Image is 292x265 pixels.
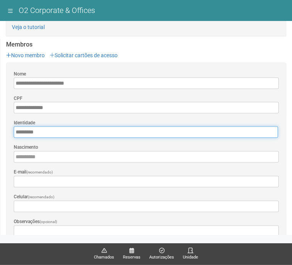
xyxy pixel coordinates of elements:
a: Veja o tutorial [12,24,45,30]
span: Reservas [123,254,140,261]
a: Unidade [183,247,198,261]
a: Novo membro [6,52,45,58]
label: Identidade [14,119,35,126]
span: Autorizações [149,254,174,261]
a: Solicitar cartões de acesso [50,52,118,58]
a: Chamados [94,247,114,261]
strong: Membros [6,41,286,48]
span: Unidade [183,254,198,261]
label: E-mail [14,169,53,176]
a: Reservas [123,247,140,261]
label: Observações [14,218,57,225]
span: (recomendado) [28,195,55,199]
label: Nascimento [14,144,38,151]
a: Autorizações [149,247,174,261]
label: Nome [14,71,26,77]
span: O2 Corporate & Offices [19,6,95,15]
label: Celular [14,193,55,201]
span: Chamados [94,254,114,261]
span: (recomendado) [26,170,53,174]
span: (opcional) [40,220,57,224]
label: CPF [14,95,23,102]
